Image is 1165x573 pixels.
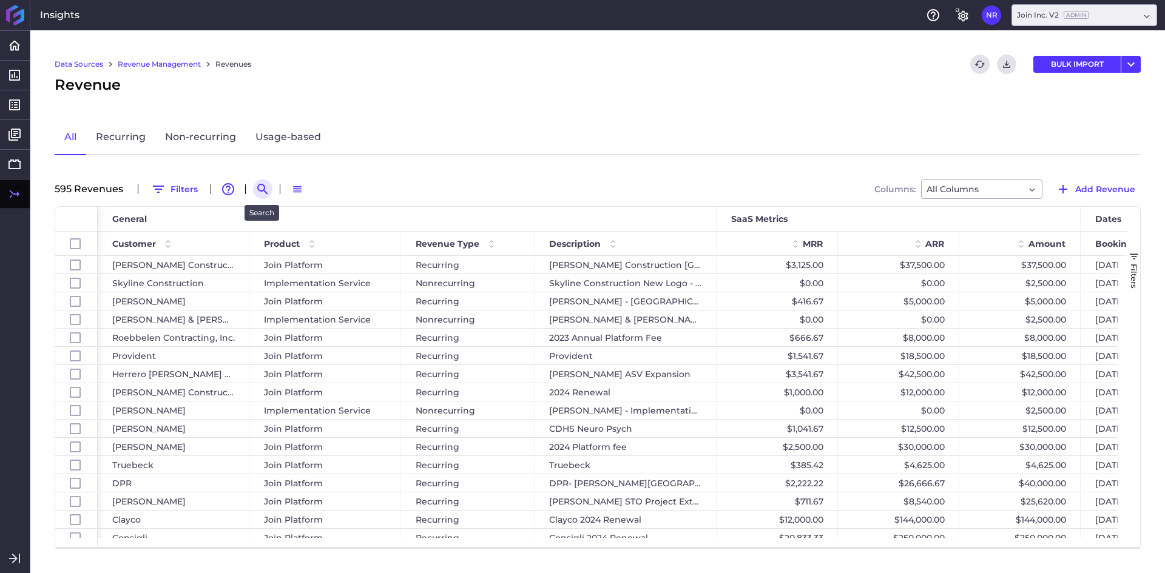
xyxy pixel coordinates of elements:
span: Dates [1095,213,1121,224]
span: Herrero [PERSON_NAME] Webcor, JV [112,366,235,383]
span: Join Platform [264,493,323,510]
a: Usage-based [246,120,331,155]
div: Press SPACE to select this row. [55,365,98,383]
div: $711.67 [717,492,838,510]
div: Press SPACE to select this row. [55,492,98,511]
span: Join Platform [264,256,323,273]
div: $2,222.22 [717,474,838,492]
div: $4,625.00 [959,456,1081,474]
span: Join Platform [264,329,323,346]
div: $416.67 [717,292,838,310]
span: SaaS Metrics [731,213,788,224]
div: Skyline Construction New Logo - Implementation Fee [535,274,717,292]
div: Consigli 2024 Renewal [535,529,717,546]
div: CDHS Neuro Psych [535,420,717,437]
div: $144,000.00 [959,511,1081,528]
button: Refresh [970,55,990,74]
div: [PERSON_NAME] - [GEOGRAPHIC_DATA][PERSON_NAME] [535,292,717,310]
div: $42,500.00 [959,365,1081,383]
div: $3,125.00 [717,256,838,273]
a: Non-recurring [155,120,246,155]
span: Add Revenue [1075,183,1135,196]
div: Recurring [401,529,535,546]
a: All [55,120,86,155]
span: Skyline Construction [112,275,204,292]
span: Join Platform [264,511,323,528]
div: Press SPACE to select this row. [55,456,98,474]
a: Revenue Management [118,59,201,70]
div: Press SPACE to select this row. [55,474,98,492]
div: $40,000.00 [959,474,1081,492]
div: [PERSON_NAME] STO Project Extension [535,492,717,510]
ins: Admin [1064,11,1089,19]
div: $8,000.00 [959,329,1081,346]
a: Data Sources [55,59,103,70]
div: Recurring [401,492,535,510]
div: Truebeck [535,456,717,474]
div: $37,500.00 [838,256,959,273]
span: Revenue Type [416,238,479,249]
span: Join Platform [264,475,323,492]
span: Booking Date [1095,238,1157,249]
div: $0.00 [838,401,959,419]
span: Columns: [874,185,916,193]
div: Join Inc. V2 [1017,10,1089,21]
span: Customer [112,238,156,249]
div: Provident [535,347,717,364]
button: Filters [146,179,203,199]
div: $12,000.00 [838,383,959,401]
div: $385.42 [717,456,838,474]
span: ARR [925,238,944,249]
div: Press SPACE to select this row. [55,329,98,347]
div: $2,500.00 [959,310,1081,328]
div: $0.00 [838,274,959,292]
span: Filters [1129,264,1139,289]
div: $20,833.33 [717,529,838,546]
button: Add Revenue [1050,179,1141,199]
div: Press SPACE to select this row. [55,274,98,292]
span: Join Platform [264,347,323,364]
div: Recurring [401,474,535,492]
div: $2,500.00 [959,401,1081,419]
div: $0.00 [717,401,838,419]
div: Press SPACE to select this row. [55,529,98,547]
div: Nonrecurring [401,310,535,328]
div: Recurring [401,456,535,474]
span: Revenue [55,74,121,96]
div: Recurring [401,420,535,437]
div: $5,000.00 [959,292,1081,310]
div: [PERSON_NAME] & [PERSON_NAME] Implementation [535,310,717,328]
div: Press SPACE to select this row. [55,310,98,329]
span: Join Platform [264,366,323,383]
div: $30,000.00 [838,438,959,455]
div: Recurring [401,329,535,346]
span: Join Platform [264,293,323,310]
div: Recurring [401,511,535,528]
button: Search by [253,179,272,199]
div: Recurring [401,383,535,401]
span: [PERSON_NAME] Construction [112,256,235,273]
div: 595 Revenue s [55,184,130,194]
div: $12,000.00 [717,511,838,528]
a: Revenues [215,59,251,70]
div: $25,620.00 [959,492,1081,510]
span: All Columns [927,182,979,196]
span: Join Platform [264,384,323,401]
span: Implementation Service [264,402,371,419]
span: [PERSON_NAME] [112,420,186,437]
span: Clayco [112,511,141,528]
span: [PERSON_NAME] Construction [112,384,235,401]
span: General [112,213,147,224]
span: MRR [803,238,823,249]
span: Description [549,238,601,249]
span: [PERSON_NAME] [112,402,186,419]
span: Implementation Service [264,311,371,328]
div: Nonrecurring [401,401,535,419]
div: Clayco 2024 Renewal [535,511,717,528]
div: $666.67 [717,329,838,346]
div: Dropdown select [1011,4,1157,26]
span: Consigli [112,529,147,546]
div: $4,625.00 [838,456,959,474]
div: $0.00 [717,274,838,292]
div: Recurring [401,347,535,364]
